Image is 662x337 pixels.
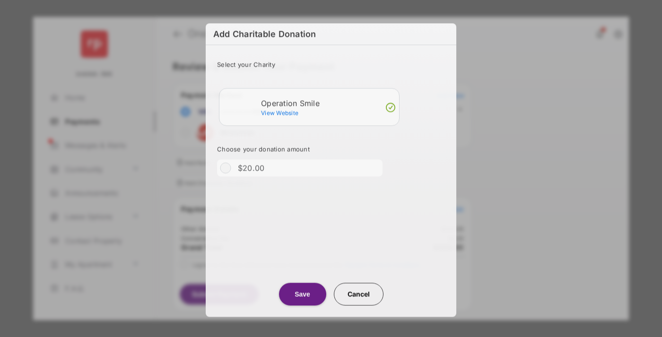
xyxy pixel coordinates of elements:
[206,23,456,45] h2: Add Charitable Donation
[334,283,383,305] button: Cancel
[217,60,275,68] span: Select your Charity
[217,145,310,153] span: Choose your donation amount
[261,109,298,116] span: View Website
[279,283,326,306] button: Save
[238,163,265,173] label: $20.00
[261,99,395,107] div: Operation Smile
